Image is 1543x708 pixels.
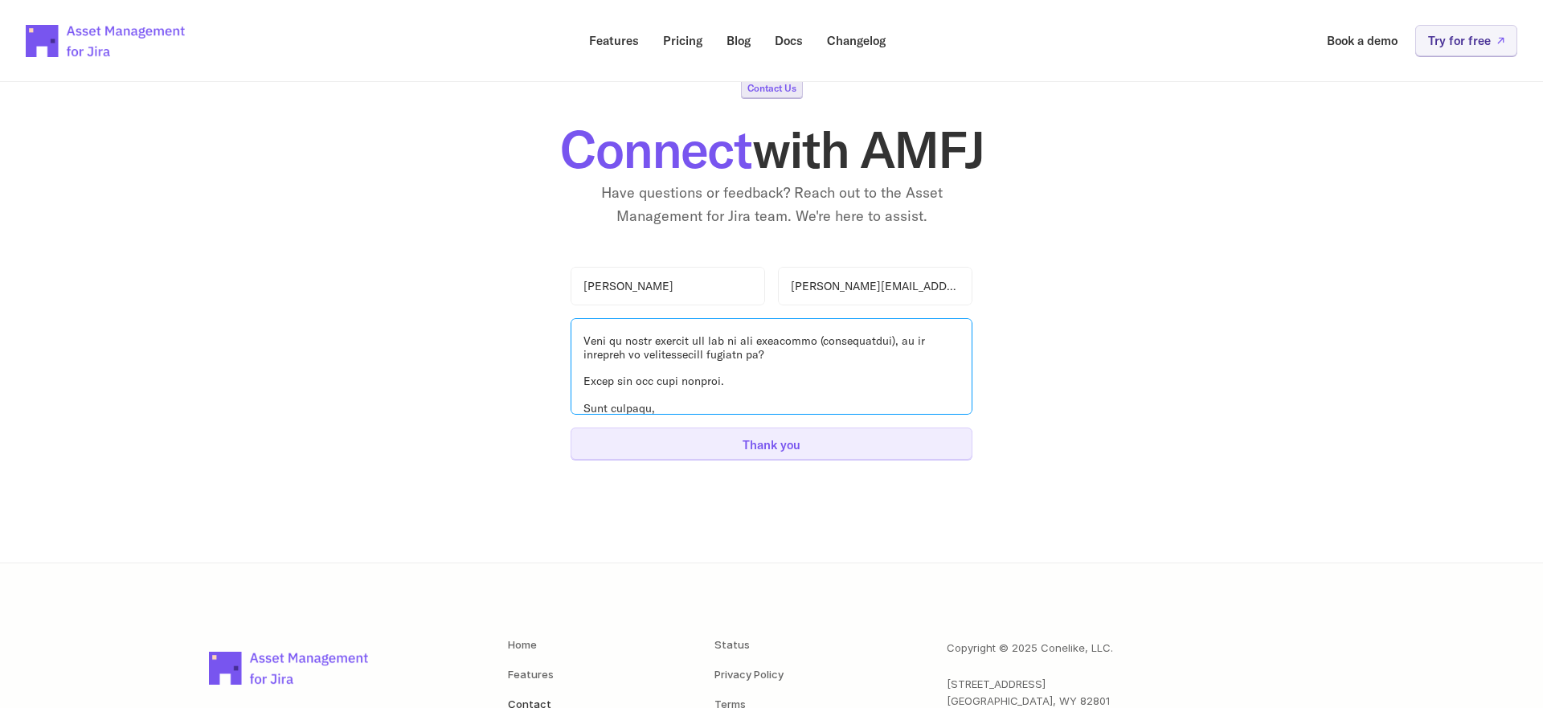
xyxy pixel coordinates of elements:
span: Connect [560,117,752,182]
p: Try for free [1428,35,1491,47]
button: Thank you [571,428,972,460]
p: Features [589,35,639,47]
a: Status [714,638,750,651]
a: Home [508,638,537,651]
a: Book a demo [1316,25,1409,56]
p: Contact Us [747,84,796,93]
span: [STREET_ADDRESS] [947,677,1046,690]
a: Try for free [1415,25,1517,56]
p: Book a demo [1327,35,1398,47]
p: Changelog [827,35,886,47]
span: [GEOGRAPHIC_DATA], WY 82801 [947,694,1110,707]
p: Copyright © 2025 Conelike, LLC. [947,640,1113,657]
p: Docs [775,35,803,47]
a: Features [578,25,650,56]
a: Changelog [816,25,897,56]
p: Thank you [743,439,800,451]
h1: with AMFJ [450,124,1093,175]
p: Have questions or feedback? Reach out to the Asset Management for Jira team. We're here to assist. [571,182,972,228]
p: Blog [726,35,751,47]
input: Email [778,267,972,306]
a: Privacy Policy [714,668,784,681]
input: Name [571,267,765,306]
a: Pricing [652,25,714,56]
a: Blog [715,25,762,56]
a: Docs [763,25,814,56]
p: Pricing [663,35,702,47]
a: Features [508,668,554,681]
